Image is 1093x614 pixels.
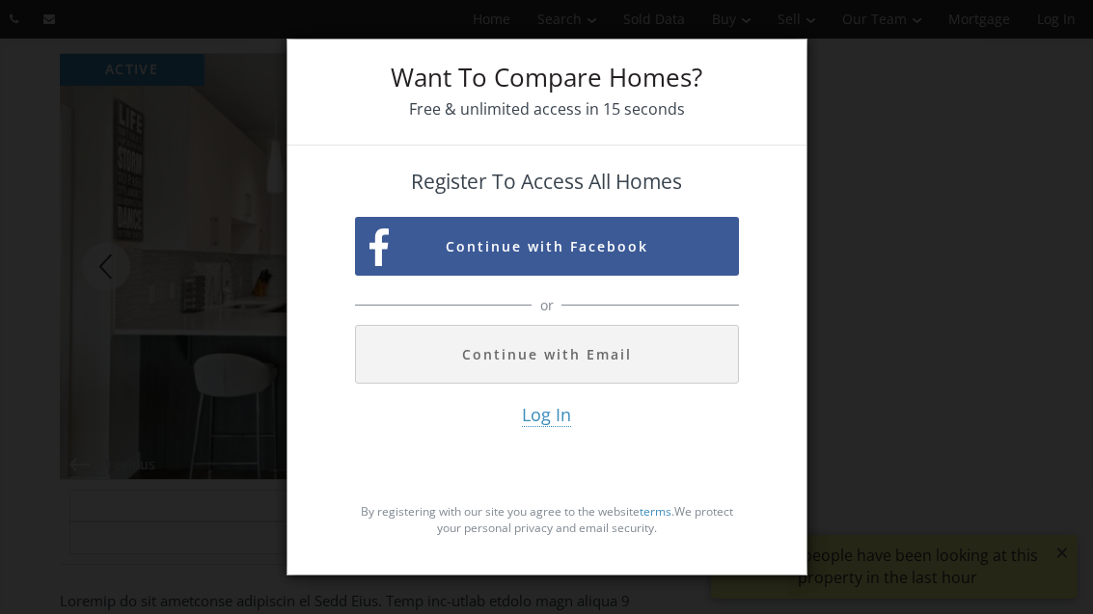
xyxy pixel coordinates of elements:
button: Continue with Email [355,325,739,384]
h5: Free & unlimited access in 15 seconds [355,99,739,120]
span: Log In [522,403,571,427]
h3: Want To Compare Homes? [355,65,739,90]
h4: Register To Access All Homes [355,171,739,193]
span: or [535,296,559,315]
a: terms [640,503,671,520]
img: facebook-sign-up [369,228,389,266]
button: Continue with Facebook [355,217,739,276]
p: By registering with our site you agree to the website . We protect your personal privacy and emai... [355,503,739,536]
